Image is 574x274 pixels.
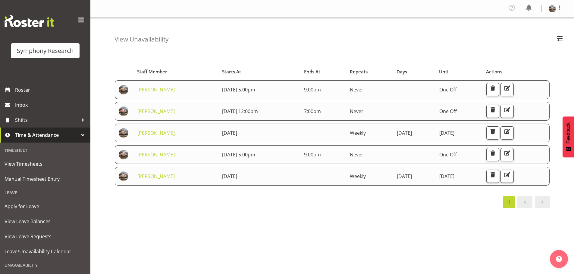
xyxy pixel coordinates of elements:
img: lindsay-holland6d975a4b06d72750adc3751bbfb7dc9f.png [119,150,128,159]
span: One Off [439,151,457,158]
span: [DATE] [439,130,454,136]
a: [PERSON_NAME] [137,151,175,158]
button: Delete Unavailability [486,148,500,161]
div: Actions [486,68,546,75]
span: Never [350,108,363,115]
div: Until [439,68,479,75]
span: Weekly [350,173,366,180]
span: [DATE] [397,130,412,136]
a: [PERSON_NAME] [137,108,175,115]
span: Leave/Unavailability Calendar [5,247,86,256]
img: lindsay-holland6d975a4b06d72750adc3751bbfb7dc9f.png [119,128,128,138]
span: Feedback [566,122,571,143]
span: Time & Attendance [15,131,78,140]
button: Delete Unavailability [486,105,500,118]
a: View Timesheets [2,156,89,171]
button: Filter Employees [554,33,566,46]
img: lindsay-holland6d975a4b06d72750adc3751bbfb7dc9f.png [119,106,128,116]
span: Roster [15,85,87,94]
button: Edit Unavailability [500,148,514,161]
span: [DATE] [397,173,412,180]
span: 9:00pm [304,151,321,158]
button: Delete Unavailability [486,126,500,140]
img: lindsay-holland6d975a4b06d72750adc3751bbfb7dc9f.png [119,85,128,94]
a: [PERSON_NAME] [137,86,175,93]
span: Apply for Leave [5,202,86,211]
a: [PERSON_NAME] [137,173,175,180]
div: Days [397,68,432,75]
button: Edit Unavailability [500,170,514,183]
img: Rosterit website logo [5,15,54,27]
span: One Off [439,86,457,93]
div: Repeats [350,68,390,75]
span: [DATE] [439,173,454,180]
div: Ends At [304,68,343,75]
span: Shifts [15,115,78,125]
h4: View Unavailability [114,36,168,43]
div: Timesheet [2,144,89,156]
span: [DATE] [222,173,237,180]
button: Edit Unavailability [500,105,514,118]
a: View Leave Requests [2,229,89,244]
button: Edit Unavailability [500,83,514,96]
img: lindsay-holland6d975a4b06d72750adc3751bbfb7dc9f.png [549,5,556,12]
span: [DATE] 12:00pm [222,108,258,115]
div: Starts At [222,68,297,75]
button: Delete Unavailability [486,83,500,96]
button: Edit Unavailability [500,126,514,140]
div: Leave [2,186,89,199]
span: Never [350,86,363,93]
a: View Leave Balances [2,214,89,229]
span: View Leave Requests [5,232,86,241]
a: [PERSON_NAME] [137,130,175,136]
button: Feedback - Show survey [563,116,574,157]
span: 7:00pm [304,108,321,115]
img: lindsay-holland6d975a4b06d72750adc3751bbfb7dc9f.png [119,171,128,181]
span: [DATE] 5:00pm [222,86,255,93]
span: 9:00pm [304,86,321,93]
span: View Timesheets [5,159,86,168]
a: Manual Timesheet Entry [2,171,89,186]
a: Apply for Leave [2,199,89,214]
div: Staff Member [137,68,215,75]
span: Never [350,151,363,158]
span: [DATE] [222,130,237,136]
span: Inbox [15,100,87,109]
div: Symphony Research [17,46,74,55]
button: Delete Unavailability [486,170,500,183]
div: Unavailability [2,259,89,271]
img: help-xxl-2.png [556,256,562,262]
span: View Leave Balances [5,217,86,226]
span: [DATE] 5:00pm [222,151,255,158]
a: Leave/Unavailability Calendar [2,244,89,259]
span: Weekly [350,130,366,136]
span: Manual Timesheet Entry [5,174,86,183]
span: One Off [439,108,457,115]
